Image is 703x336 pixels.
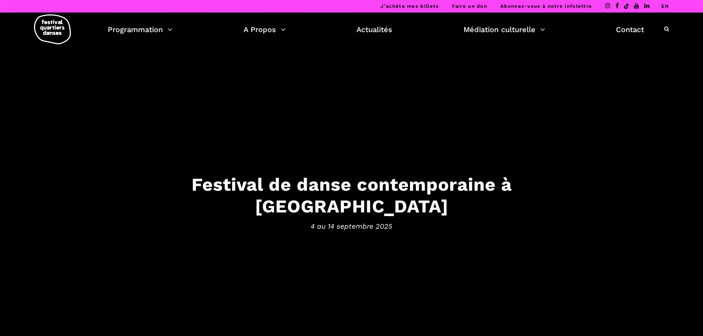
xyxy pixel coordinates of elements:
[34,14,71,44] img: logo-fqd-med
[616,23,644,36] a: Contact
[500,3,592,9] a: Abonnez-vous à notre infolettre
[661,3,669,9] a: EN
[244,23,286,36] a: A Propos
[108,23,172,36] a: Programmation
[123,221,580,232] span: 4 au 14 septembre 2025
[380,3,439,9] a: J’achète mes billets
[356,23,392,36] a: Actualités
[123,174,580,217] h3: Festival de danse contemporaine à [GEOGRAPHIC_DATA]
[452,3,487,9] a: Faire un don
[464,23,545,36] a: Médiation culturelle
